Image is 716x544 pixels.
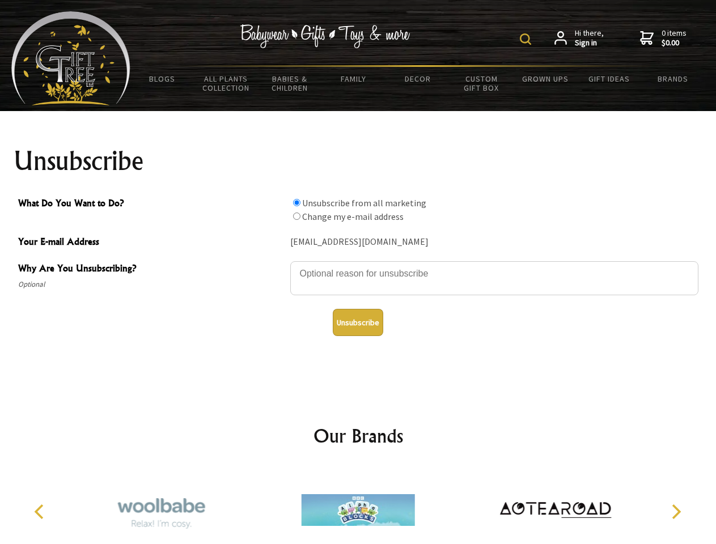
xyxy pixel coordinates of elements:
a: Decor [385,67,450,91]
a: All Plants Collection [194,67,259,100]
img: Babyware - Gifts - Toys and more... [11,11,130,105]
strong: Sign in [575,38,604,48]
a: Family [322,67,386,91]
input: What Do You Want to Do? [293,212,300,220]
a: Gift Ideas [577,67,641,91]
label: Unsubscribe from all marketing [302,197,426,209]
button: Next [663,499,688,524]
a: BLOGS [130,67,194,91]
img: product search [520,33,531,45]
strong: $0.00 [662,38,687,48]
a: Hi there,Sign in [554,28,604,48]
span: Optional [18,278,285,291]
span: Hi there, [575,28,604,48]
span: 0 items [662,28,687,48]
h1: Unsubscribe [14,147,703,175]
h2: Our Brands [23,422,694,449]
img: Babywear - Gifts - Toys & more [240,24,410,48]
input: What Do You Want to Do? [293,199,300,206]
button: Previous [28,499,53,524]
a: Babies & Children [258,67,322,100]
span: What Do You Want to Do? [18,196,285,212]
a: Custom Gift Box [450,67,514,100]
textarea: Why Are You Unsubscribing? [290,261,698,295]
span: Your E-mail Address [18,235,285,251]
a: Grown Ups [513,67,577,91]
label: Change my e-mail address [302,211,404,222]
div: [EMAIL_ADDRESS][DOMAIN_NAME] [290,233,698,251]
button: Unsubscribe [333,309,383,336]
a: Brands [641,67,705,91]
span: Why Are You Unsubscribing? [18,261,285,278]
a: 0 items$0.00 [640,28,687,48]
